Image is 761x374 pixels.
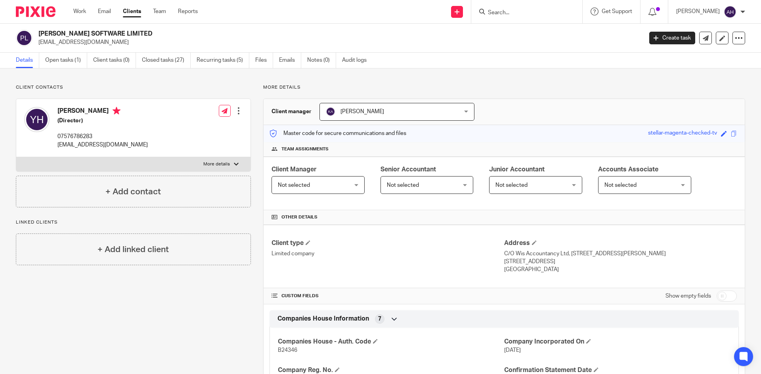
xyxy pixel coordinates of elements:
span: [DATE] [504,347,521,353]
p: C/O Wis Accountancy Ltd, [STREET_ADDRESS][PERSON_NAME] [504,250,737,258]
h4: Company Incorporated On [504,338,730,346]
h4: [PERSON_NAME] [57,107,148,117]
span: Not selected [604,182,637,188]
h4: + Add contact [105,186,161,198]
h5: (Director) [57,117,148,125]
a: Open tasks (1) [45,53,87,68]
span: Client Manager [272,166,317,173]
a: Create task [649,32,695,44]
label: Show empty fields [665,292,711,300]
span: [PERSON_NAME] [340,109,384,114]
i: Primary [113,107,120,115]
a: Notes (0) [307,53,336,68]
a: Emails [279,53,301,68]
h4: Companies House - Auth. Code [278,338,504,346]
a: Clients [123,8,141,15]
span: 7 [378,315,381,323]
a: Recurring tasks (5) [197,53,249,68]
div: stellar-magenta-checked-tv [648,129,717,138]
span: Junior Accountant [489,166,545,173]
p: 07576786283 [57,133,148,140]
h4: CUSTOM FIELDS [272,293,504,299]
h4: Client type [272,239,504,247]
span: Not selected [387,182,419,188]
input: Search [487,9,558,17]
img: svg%3E [16,30,33,46]
span: Team assignments [281,146,329,152]
a: Email [98,8,111,15]
p: [PERSON_NAME] [676,8,720,15]
span: Not selected [278,182,310,188]
span: B24346 [278,347,297,353]
span: Not selected [495,182,528,188]
p: Limited company [272,250,504,258]
a: Team [153,8,166,15]
span: Companies House Information [277,315,369,323]
p: Linked clients [16,219,251,226]
img: Pixie [16,6,55,17]
a: Client tasks (0) [93,53,136,68]
a: Files [255,53,273,68]
p: More details [203,161,230,167]
span: Accounts Associate [598,166,658,173]
p: [STREET_ADDRESS] [504,258,737,266]
a: Details [16,53,39,68]
p: Client contacts [16,84,251,91]
span: Other details [281,214,317,220]
a: Work [73,8,86,15]
h4: Address [504,239,737,247]
span: Get Support [602,9,632,14]
a: Reports [178,8,198,15]
p: More details [263,84,745,91]
h2: [PERSON_NAME] SOFTWARE LIMITED [38,30,518,38]
a: Audit logs [342,53,373,68]
p: [GEOGRAPHIC_DATA] [504,266,737,273]
span: Senior Accountant [380,166,436,173]
img: svg%3E [724,6,736,18]
h4: + Add linked client [98,243,169,256]
p: [EMAIL_ADDRESS][DOMAIN_NAME] [38,38,637,46]
img: svg%3E [24,107,50,132]
img: svg%3E [326,107,335,116]
p: [EMAIL_ADDRESS][DOMAIN_NAME] [57,141,148,149]
p: Master code for secure communications and files [270,129,406,137]
a: Closed tasks (27) [142,53,191,68]
h3: Client manager [272,108,312,116]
